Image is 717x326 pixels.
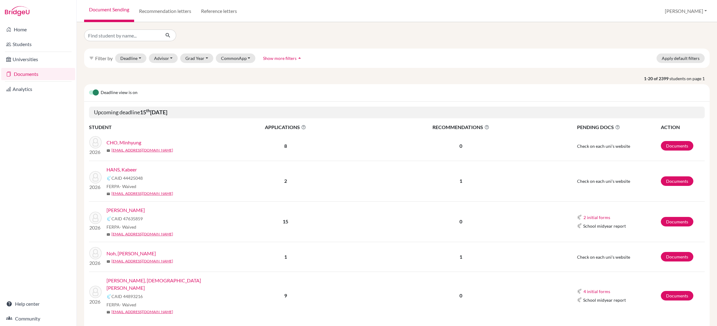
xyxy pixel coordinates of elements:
[5,6,29,16] img: Bridge-U
[149,53,178,63] button: Advisor
[101,89,138,96] span: Deadline view is on
[657,53,705,63] button: Apply default filters
[107,183,136,190] span: FERPA
[107,216,111,221] img: Common App logo
[360,218,562,225] p: 0
[107,233,110,236] span: mail
[661,141,693,151] a: Documents
[89,148,102,156] p: 2026
[89,171,102,183] img: HANS, Kabeer
[577,254,630,260] span: Check on each uni's website
[107,294,111,299] img: Common App logo
[140,109,167,116] b: 15 [DATE]
[1,83,75,95] a: Analytics
[661,252,693,261] a: Documents
[583,288,610,295] button: 4 initial forms
[669,75,710,82] span: students on page 1
[89,56,94,61] i: filter_list
[107,224,136,230] span: FERPA
[107,206,145,214] a: [PERSON_NAME]
[284,254,287,260] b: 1
[263,56,296,61] span: Show more filters
[111,258,173,264] a: [EMAIL_ADDRESS][DOMAIN_NAME]
[89,123,212,131] th: STUDENT
[360,292,562,299] p: 0
[89,212,102,224] img: KOHLI, Devansh
[360,142,562,150] p: 0
[577,297,582,302] img: Common App logo
[360,177,562,185] p: 1
[583,214,610,221] button: 2 initial forms
[111,175,143,181] span: CAID 44425048
[661,291,693,300] a: Documents
[107,192,110,196] span: mail
[84,29,160,41] input: Find student by name...
[296,55,303,61] i: arrow_drop_up
[583,297,626,303] span: School midyear report
[111,215,143,222] span: CAID 47635859
[258,53,308,63] button: Show more filtersarrow_drop_up
[107,250,156,257] a: Noh, [PERSON_NAME]
[111,191,173,196] a: [EMAIL_ADDRESS][DOMAIN_NAME]
[146,108,150,113] sup: th
[1,38,75,50] a: Students
[283,218,288,224] b: 15
[107,139,141,146] a: CHO, Minhyung
[577,289,582,294] img: Common App logo
[212,124,359,131] span: APPLICATIONS
[107,260,110,263] span: mail
[120,302,136,307] span: - Waived
[661,123,705,131] th: ACTION
[577,124,660,131] span: PENDING DOCS
[1,298,75,310] a: Help center
[180,53,213,63] button: Grad Year
[360,253,562,261] p: 1
[1,23,75,36] a: Home
[89,259,102,267] p: 2026
[583,223,626,229] span: School midyear report
[89,136,102,148] img: CHO, Minhyung
[284,143,287,149] b: 8
[95,55,113,61] span: Filter by
[661,176,693,186] a: Documents
[107,176,111,181] img: Common App logo
[107,301,136,308] span: FERPA
[577,223,582,228] img: Common App logo
[577,143,630,149] span: Check on each uni's website
[107,149,110,152] span: mail
[89,298,102,305] p: 2026
[111,309,173,315] a: [EMAIL_ADDRESS][DOMAIN_NAME]
[89,286,102,298] img: UPPALAPATI, Samhita Savitri
[115,53,146,63] button: Deadline
[107,310,110,314] span: mail
[216,53,256,63] button: CommonApp
[662,5,710,17] button: [PERSON_NAME]
[284,293,287,298] b: 9
[284,178,287,184] b: 2
[89,107,705,118] h5: Upcoming deadline
[644,75,669,82] strong: 1-20 of 2399
[111,293,143,300] span: CAID 44893216
[661,217,693,226] a: Documents
[120,224,136,230] span: - Waived
[107,166,137,173] a: HANS, Kabeer
[577,215,582,220] img: Common App logo
[120,184,136,189] span: - Waived
[1,312,75,325] a: Community
[577,179,630,184] span: Check on each uni's website
[89,224,102,231] p: 2026
[111,147,173,153] a: [EMAIL_ADDRESS][DOMAIN_NAME]
[1,53,75,65] a: Universities
[111,231,173,237] a: [EMAIL_ADDRESS][DOMAIN_NAME]
[89,183,102,191] p: 2026
[1,68,75,80] a: Documents
[360,124,562,131] span: RECOMMENDATIONS
[107,277,216,292] a: [PERSON_NAME], [DEMOGRAPHIC_DATA][PERSON_NAME]
[89,247,102,259] img: Noh, Hyeonggyun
